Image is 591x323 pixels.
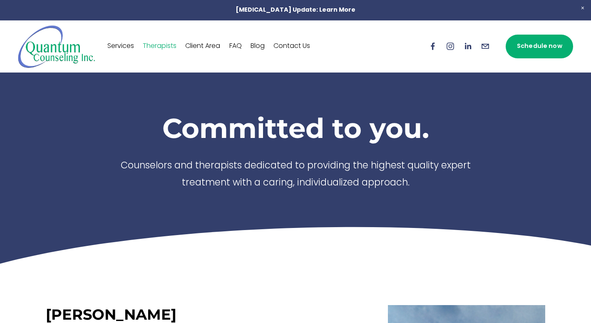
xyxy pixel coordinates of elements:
a: Services [107,40,134,53]
a: Blog [251,40,265,53]
a: LinkedIn [463,42,472,51]
a: FAQ [229,40,242,53]
a: info@quantumcounselinginc.com [481,42,490,51]
img: Quantum Counseling Inc. | Change starts here. [18,25,96,68]
a: Contact Us [273,40,310,53]
h1: Committed to you. [108,111,483,145]
a: Therapists [143,40,176,53]
a: Client Area [185,40,220,53]
p: Counselors and therapists dedicated to providing the highest quality expert treatment with a cari... [108,158,483,192]
a: Schedule now [506,35,573,58]
a: Instagram [446,42,455,51]
a: Facebook [428,42,437,51]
